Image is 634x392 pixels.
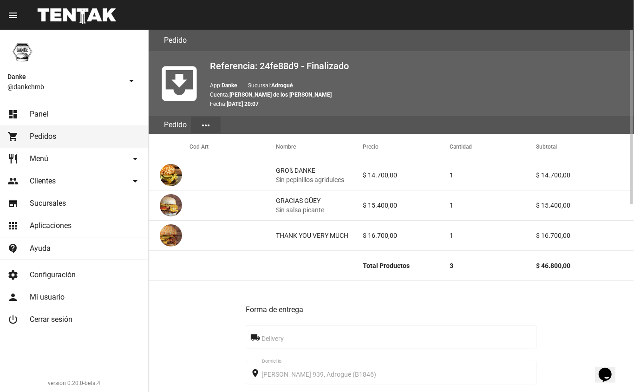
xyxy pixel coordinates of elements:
mat-icon: power_settings_new [7,314,19,325]
mat-cell: 3 [450,251,536,281]
mat-header-cell: Subtotal [536,134,634,160]
mat-cell: $ 46.800,00 [536,251,634,281]
div: GROß DANKE [276,166,345,184]
mat-cell: $ 16.700,00 [536,221,634,250]
mat-icon: settings [7,269,19,281]
mat-cell: Total Productos [363,251,450,281]
b: Danke [222,82,237,89]
mat-icon: arrow_drop_down [130,176,141,187]
div: version 0.20.0-beta.4 [7,379,141,388]
span: Panel [30,110,48,119]
img: 1d4517d0-56da-456b-81f5-6111ccf01445.png [7,37,37,67]
mat-header-cell: Precio [363,134,450,160]
span: Pedidos [30,132,56,141]
mat-icon: arrow_drop_down [126,75,137,86]
mat-icon: person [7,292,19,303]
mat-icon: move_to_inbox [156,60,203,107]
span: Aplicaciones [30,221,72,230]
span: @dankehmb [7,82,122,91]
h2: Referencia: 24fe88d9 - Finalizado [210,59,627,73]
mat-icon: more_horiz [200,120,211,131]
mat-icon: restaurant [7,153,19,164]
mat-cell: $ 15.400,00 [363,190,450,220]
p: Cuenta: [210,90,627,99]
mat-cell: $ 15.400,00 [536,190,634,220]
span: Sin pepinillos agridulces [276,175,345,184]
span: Mi usuario [30,293,65,302]
mat-cell: 1 [450,160,536,190]
mat-icon: contact_support [7,243,19,254]
b: [PERSON_NAME] de los [PERSON_NAME] [229,91,332,98]
mat-cell: $ 14.700,00 [536,160,634,190]
mat-icon: shopping_cart [7,131,19,142]
img: e78ba89a-d4a4-48df-a29c-741630618342.png [160,164,182,186]
mat-header-cell: Cod Art [190,134,276,160]
p: App: Sucursal: [210,81,627,90]
mat-cell: $ 14.700,00 [363,160,450,190]
b: Adrogué [271,82,293,89]
mat-header-cell: Nombre [276,134,363,160]
mat-cell: 1 [450,221,536,250]
mat-header-cell: Cantidad [450,134,536,160]
h3: Pedido [164,34,187,47]
div: GRACIAS GÜEY [276,196,325,215]
mat-cell: $ 16.700,00 [363,221,450,250]
img: 60f4cbaf-b0e4-4933-a206-3fb71a262f74.png [160,224,182,247]
mat-icon: place [251,368,262,379]
span: Configuración [30,270,76,280]
span: Sucursales [30,199,66,208]
span: Ayuda [30,244,51,253]
span: Menú [30,154,48,163]
span: Sin salsa picante [276,205,325,215]
h3: Forma de entrega [246,303,537,316]
mat-icon: apps [7,220,19,231]
mat-cell: 1 [450,190,536,220]
button: Elegir sección [191,117,221,133]
mat-icon: local_shipping [251,332,262,343]
mat-icon: arrow_drop_down [130,153,141,164]
span: Danke [7,71,122,82]
mat-icon: people [7,176,19,187]
iframe: chat widget [595,355,625,383]
p: Fecha: [210,99,627,109]
b: [DATE] 20:07 [227,101,259,107]
mat-icon: dashboard [7,109,19,120]
div: Pedido [160,116,191,134]
img: 0802e3e7-8563-474c-bc84-a5029aa02d16.png [160,194,182,216]
span: Cerrar sesión [30,315,72,324]
mat-icon: menu [7,10,19,21]
span: Clientes [30,176,56,186]
mat-icon: store [7,198,19,209]
div: THANK YOU VERY MUCH [276,231,349,240]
